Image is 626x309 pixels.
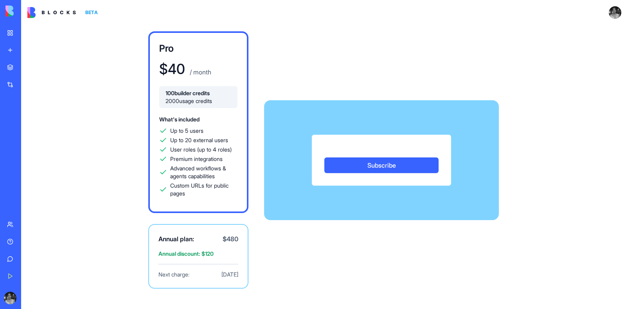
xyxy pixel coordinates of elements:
[170,155,223,163] span: Premium integrations
[170,182,237,197] span: Custom URLs for public pages
[159,42,237,55] h3: Pro
[159,61,185,77] h1: $ 40
[165,97,231,105] span: 2000 usage credits
[158,234,194,244] span: Annual plan:
[4,292,16,304] img: ACg8ocJpo7-6uNqbL2O6o9AdRcTI_wCXeWsoHdL_BBIaBlFxyFzsYWgr=s96-c
[82,7,101,18] div: BETA
[223,234,238,244] span: $ 480
[324,157,439,173] button: Subscribe
[170,127,203,135] span: Up to 5 users
[170,136,228,144] span: Up to 20 external users
[188,67,211,77] p: / month
[221,271,238,278] span: [DATE]
[170,146,232,154] span: User roles (up to 4 roles)
[158,271,189,278] span: Next charge:
[5,5,54,16] img: logo
[165,89,231,97] span: 100 builder credits
[158,250,238,258] span: Annual discount: $ 120
[159,116,200,123] span: What's included
[27,7,101,18] a: BETA
[170,164,237,180] span: Advanced workflows & agents capabilities
[609,6,621,19] img: ACg8ocJpo7-6uNqbL2O6o9AdRcTI_wCXeWsoHdL_BBIaBlFxyFzsYWgr=s96-c
[27,7,76,18] img: logo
